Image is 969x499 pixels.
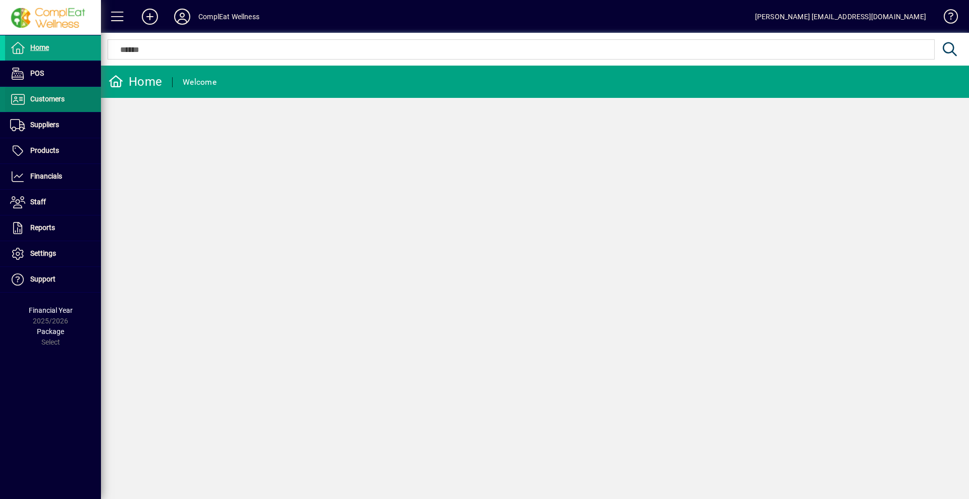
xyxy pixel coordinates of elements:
[134,8,166,26] button: Add
[30,146,59,154] span: Products
[30,172,62,180] span: Financials
[30,224,55,232] span: Reports
[30,95,65,103] span: Customers
[5,267,101,292] a: Support
[5,215,101,241] a: Reports
[183,74,217,90] div: Welcome
[5,113,101,138] a: Suppliers
[755,9,926,25] div: [PERSON_NAME] [EMAIL_ADDRESS][DOMAIN_NAME]
[936,2,956,35] a: Knowledge Base
[166,8,198,26] button: Profile
[5,87,101,112] a: Customers
[5,190,101,215] a: Staff
[37,327,64,336] span: Package
[30,69,44,77] span: POS
[5,164,101,189] a: Financials
[5,61,101,86] a: POS
[30,275,56,283] span: Support
[29,306,73,314] span: Financial Year
[30,249,56,257] span: Settings
[5,138,101,163] a: Products
[109,74,162,90] div: Home
[30,43,49,51] span: Home
[5,241,101,266] a: Settings
[30,198,46,206] span: Staff
[30,121,59,129] span: Suppliers
[198,9,259,25] div: ComplEat Wellness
